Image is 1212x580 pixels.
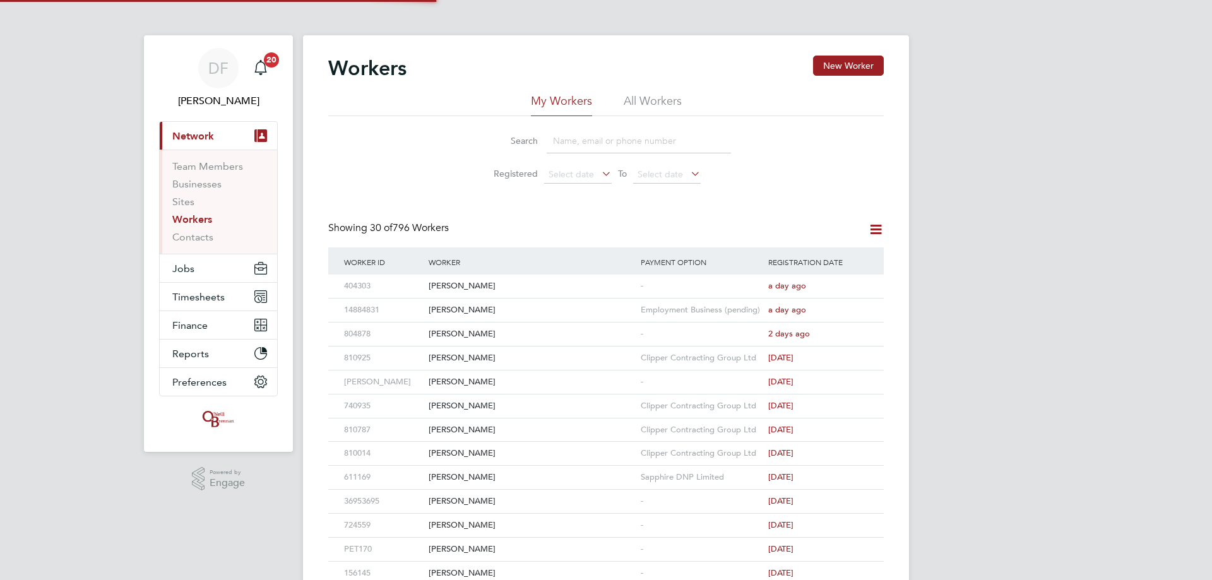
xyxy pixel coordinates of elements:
button: Network [160,122,277,150]
span: To [614,165,631,182]
div: [PERSON_NAME] [425,394,638,418]
div: Clipper Contracting Group Ltd [638,394,765,418]
a: 14884831[PERSON_NAME]Employment Business (pending)a day ago [341,298,871,309]
div: - [638,275,765,298]
div: Worker [425,247,638,276]
button: Timesheets [160,283,277,311]
span: 2 days ago [768,328,810,339]
span: Reports [172,348,209,360]
a: Workers [172,213,212,225]
div: 740935 [341,394,425,418]
div: Sapphire DNP Limited [638,466,765,489]
span: [DATE] [768,543,793,554]
a: 810787[PERSON_NAME]Clipper Contracting Group Ltd[DATE] [341,418,871,429]
div: Employment Business (pending) [638,299,765,322]
div: Clipper Contracting Group Ltd [638,442,765,465]
a: Businesses [172,178,222,190]
span: [DATE] [768,376,793,387]
span: [DATE] [768,400,793,411]
div: Payment Option [638,247,765,276]
div: - [638,538,765,561]
a: 810925[PERSON_NAME]Clipper Contracting Group Ltd[DATE] [341,346,871,357]
div: [PERSON_NAME] [425,418,638,442]
div: [PERSON_NAME] [425,299,638,322]
div: 404303 [341,275,425,298]
a: Team Members [172,160,243,172]
div: [PERSON_NAME] [425,370,638,394]
span: [DATE] [768,567,793,578]
div: 36953695 [341,490,425,513]
div: 724559 [341,514,425,537]
span: Jobs [172,263,194,275]
a: [PERSON_NAME][PERSON_NAME]-[DATE] [341,370,871,381]
a: PET170[PERSON_NAME]-[DATE] [341,537,871,548]
span: [DATE] [768,352,793,363]
span: Timesheets [172,291,225,303]
a: 611169[PERSON_NAME]Sapphire DNP Limited[DATE] [341,465,871,476]
div: PET170 [341,538,425,561]
span: a day ago [768,280,806,291]
div: 14884831 [341,299,425,322]
div: [PERSON_NAME] [425,442,638,465]
button: Jobs [160,254,277,282]
a: 740935[PERSON_NAME]Clipper Contracting Group Ltd[DATE] [341,394,871,405]
div: Showing [328,222,451,235]
button: Finance [160,311,277,339]
input: Name, email or phone number [547,129,731,153]
span: [DATE] [768,519,793,530]
button: Preferences [160,368,277,396]
div: [PERSON_NAME] [425,514,638,537]
a: 404303[PERSON_NAME]-a day ago [341,274,871,285]
span: 30 of [370,222,393,234]
div: [PERSON_NAME] [341,370,425,394]
a: 36953695[PERSON_NAME]-[DATE] [341,489,871,500]
div: - [638,370,765,394]
a: 810014[PERSON_NAME]Clipper Contracting Group Ltd[DATE] [341,441,871,452]
div: [PERSON_NAME] [425,323,638,346]
span: [DATE] [768,447,793,458]
nav: Main navigation [144,35,293,452]
span: 20 [264,52,279,68]
div: [PERSON_NAME] [425,466,638,489]
div: [PERSON_NAME] [425,538,638,561]
div: [PERSON_NAME] [425,346,638,370]
div: 611169 [341,466,425,489]
label: Registered [481,168,538,179]
button: New Worker [813,56,884,76]
span: Powered by [210,467,245,478]
div: 810787 [341,418,425,442]
a: Contacts [172,231,213,243]
div: Network [160,150,277,254]
div: Worker ID [341,247,425,276]
span: Select date [638,169,683,180]
span: [DATE] [768,495,793,506]
li: All Workers [624,93,682,116]
a: DF[PERSON_NAME] [159,48,278,109]
span: Preferences [172,376,227,388]
a: Powered byEngage [192,467,246,491]
a: 804878[PERSON_NAME]-2 days ago [341,322,871,333]
a: 20 [248,48,273,88]
div: - [638,514,765,537]
span: 796 Workers [370,222,449,234]
div: - [638,490,765,513]
div: - [638,323,765,346]
div: 810925 [341,346,425,370]
div: [PERSON_NAME] [425,490,638,513]
span: Network [172,130,214,142]
li: My Workers [531,93,592,116]
span: DF [208,60,229,76]
span: Select date [549,169,594,180]
div: 804878 [341,323,425,346]
span: [DATE] [768,424,793,435]
span: Dan Fry [159,93,278,109]
span: [DATE] [768,471,793,482]
a: Go to home page [159,409,278,429]
label: Search [481,135,538,146]
div: 810014 [341,442,425,465]
div: [PERSON_NAME] [425,275,638,298]
a: Sites [172,196,194,208]
div: Clipper Contracting Group Ltd [638,346,765,370]
button: Reports [160,340,277,367]
div: Clipper Contracting Group Ltd [638,418,765,442]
